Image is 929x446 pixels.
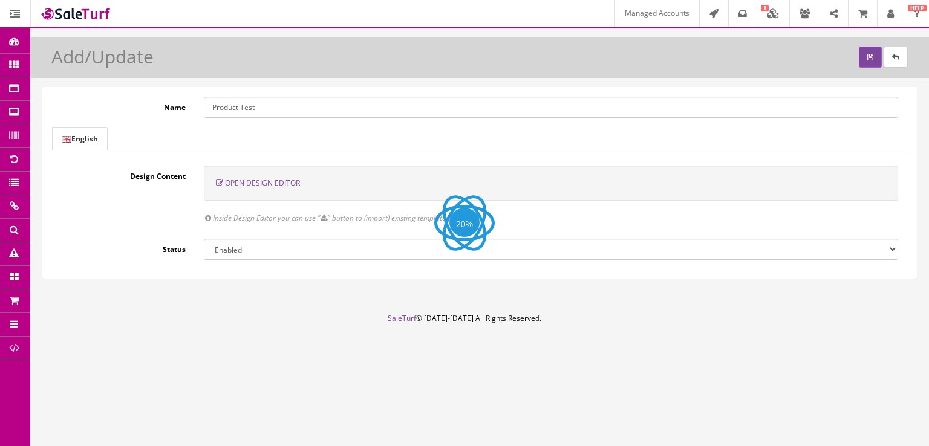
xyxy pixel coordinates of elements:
[51,47,154,66] h1: Add/Update
[40,5,112,22] img: SaleTurf
[908,5,927,11] span: HELP
[859,47,882,68] button: Save
[52,97,195,113] label: Name
[216,178,300,188] a: Open Design Editor
[62,136,71,143] img: English
[388,313,416,323] a: SaleTurf
[884,47,908,68] a: Cancel
[204,213,898,224] div: Inside Design Editor you can use " " button to (import) existing templates.
[52,166,195,182] label: Design Content
[52,239,195,255] label: Status
[761,5,769,11] span: 1
[204,97,898,118] input: Name
[225,178,300,188] span: Open Design Editor
[52,127,108,150] a: English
